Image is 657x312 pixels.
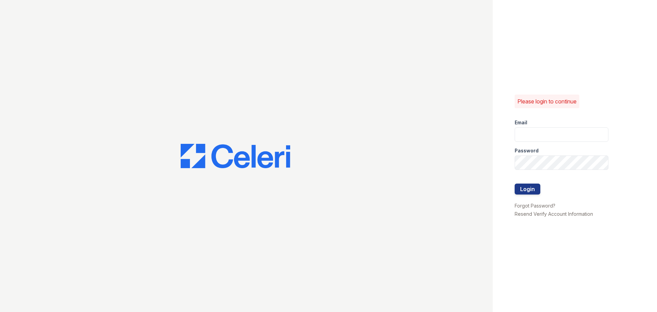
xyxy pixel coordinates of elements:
button: Login [515,184,540,195]
p: Please login to continue [517,97,577,105]
a: Forgot Password? [515,203,555,209]
a: Resend Verify Account Information [515,211,593,217]
label: Email [515,119,527,126]
label: Password [515,147,539,154]
img: CE_Logo_Blue-a8612792a0a2168367f1c8372b55b34899dd931a85d93a1a3d3e32e68fde9ad4.png [181,144,290,169]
